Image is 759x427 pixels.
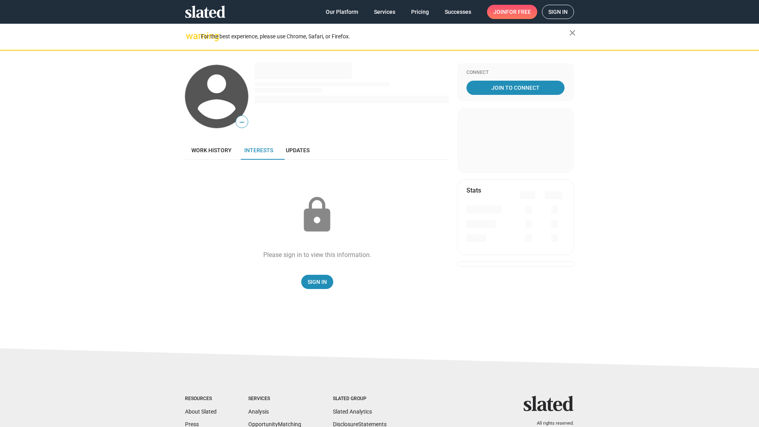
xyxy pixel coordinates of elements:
[297,195,337,235] mat-icon: lock
[506,5,531,19] span: for free
[438,5,478,19] a: Successes
[568,28,577,38] mat-icon: close
[333,396,387,402] div: Slated Group
[279,141,316,160] a: Updates
[466,81,565,95] a: Join To Connect
[319,5,364,19] a: Our Platform
[248,396,301,402] div: Services
[493,5,531,19] span: Join
[374,5,395,19] span: Services
[548,5,568,19] span: Sign in
[326,5,358,19] span: Our Platform
[468,81,563,95] span: Join To Connect
[238,141,279,160] a: Interests
[308,275,327,289] span: Sign In
[405,5,435,19] a: Pricing
[487,5,537,19] a: Joinfor free
[466,70,565,76] div: Connect
[301,275,333,289] a: Sign In
[185,141,238,160] a: Work history
[191,147,232,153] span: Work history
[201,31,569,42] div: For the best experience, please use Chrome, Safari, or Firefox.
[236,117,248,127] span: —
[368,5,402,19] a: Services
[244,147,273,153] span: Interests
[185,396,217,402] div: Resources
[186,31,195,41] mat-icon: warning
[263,251,371,259] div: Please sign in to view this information.
[286,147,310,153] span: Updates
[542,5,574,19] a: Sign in
[185,408,217,415] a: About Slated
[333,408,372,415] a: Slated Analytics
[411,5,429,19] span: Pricing
[466,186,481,195] mat-card-title: Stats
[445,5,471,19] span: Successes
[248,408,269,415] a: Analysis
